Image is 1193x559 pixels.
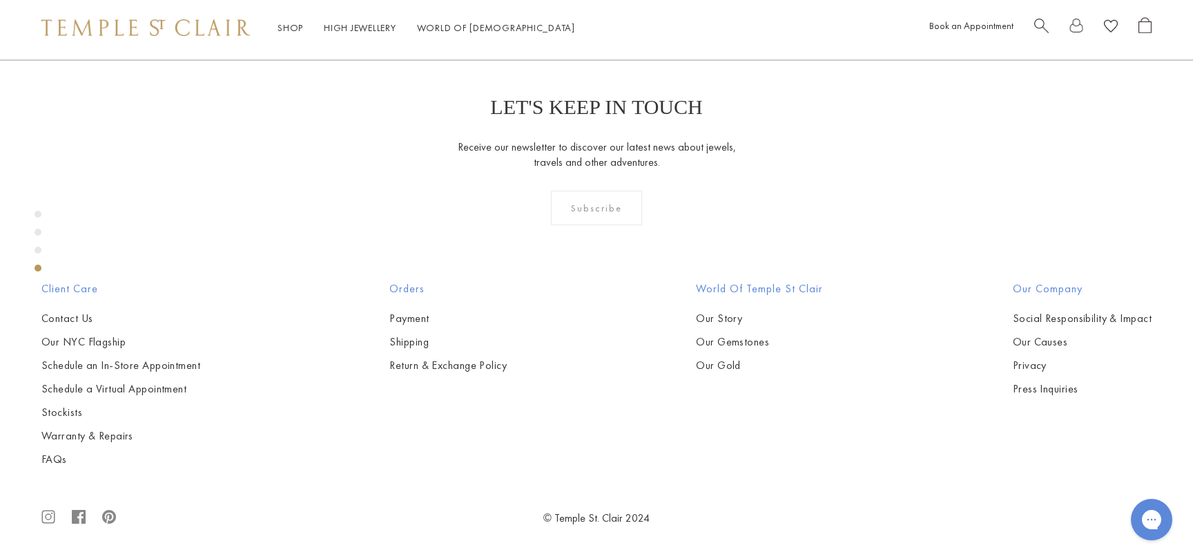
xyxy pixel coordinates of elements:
[389,358,507,373] a: Return & Exchange Policy
[1124,494,1179,545] iframe: Gorgias live chat messenger
[1013,334,1152,350] a: Our Causes
[551,191,643,225] div: Subscribe
[35,207,41,283] div: Product gallery navigation
[278,21,303,34] a: ShopShop
[1138,17,1152,39] a: Open Shopping Bag
[389,281,507,297] h2: Orders
[41,311,200,326] a: Contact Us
[490,95,702,119] p: LET'S KEEP IN TOUCH
[696,281,823,297] h2: World of Temple St Clair
[929,19,1013,32] a: Book an Appointment
[696,334,823,350] a: Our Gemstones
[457,140,737,170] p: Receive our newsletter to discover our latest news about jewels, travels and other adventures.
[41,452,200,467] a: FAQs
[41,405,200,420] a: Stockists
[1013,281,1152,297] h2: Our Company
[696,358,823,373] a: Our Gold
[41,334,200,350] a: Our NYC Flagship
[417,21,575,34] a: World of [DEMOGRAPHIC_DATA]World of [DEMOGRAPHIC_DATA]
[389,311,507,326] a: Payment
[1013,381,1152,397] a: Press Inquiries
[389,334,507,350] a: Shipping
[1013,311,1152,326] a: Social Responsibility & Impact
[1104,17,1118,39] a: View Wishlist
[1013,358,1152,373] a: Privacy
[41,19,250,36] img: Temple St. Clair
[324,21,396,34] a: High JewelleryHigh Jewellery
[696,311,823,326] a: Our Story
[41,381,200,397] a: Schedule a Virtual Appointment
[41,281,200,297] h2: Client Care
[1034,17,1049,39] a: Search
[41,428,200,444] a: Warranty & Repairs
[543,511,650,525] a: © Temple St. Clair 2024
[41,358,200,373] a: Schedule an In-Store Appointment
[278,19,575,37] nav: Main navigation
